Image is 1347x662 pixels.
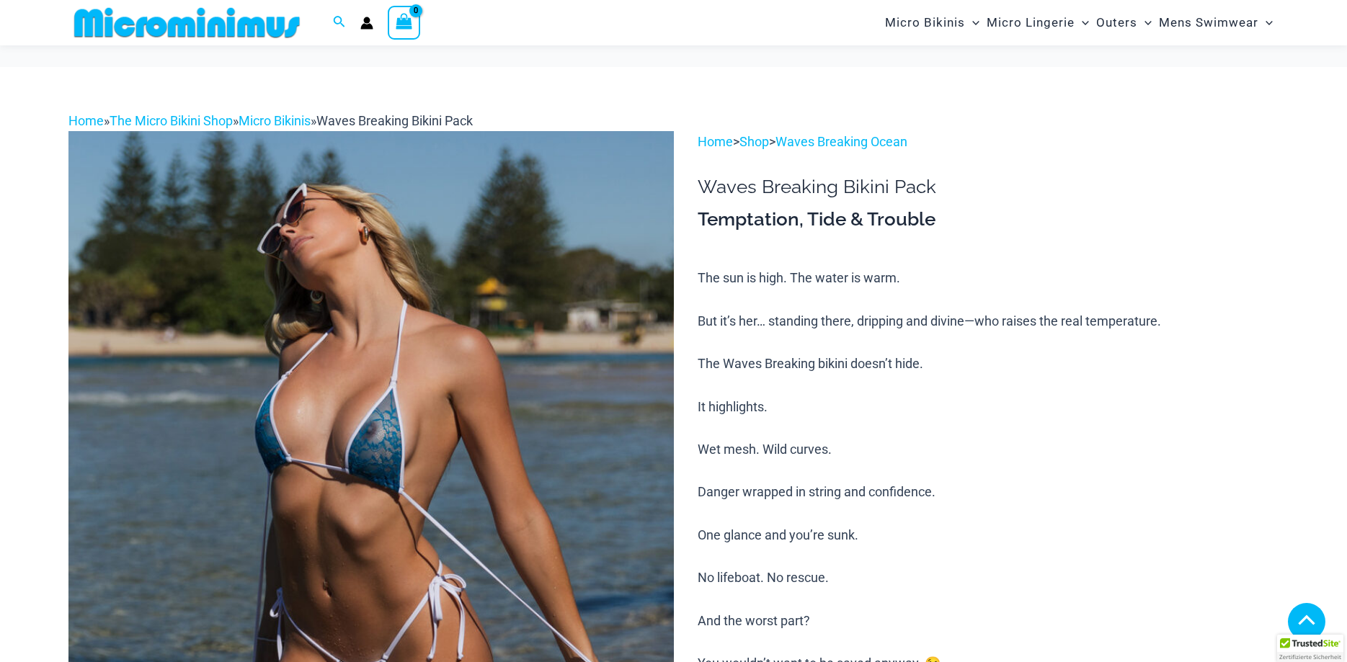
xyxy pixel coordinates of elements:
a: Mens SwimwearMenu ToggleMenu Toggle [1155,4,1276,41]
span: Menu Toggle [1075,4,1089,41]
a: Micro LingerieMenu ToggleMenu Toggle [983,4,1093,41]
a: Shop [739,134,769,149]
a: OutersMenu ToggleMenu Toggle [1093,4,1155,41]
span: Waves Breaking Bikini Pack [316,113,473,128]
span: Mens Swimwear [1159,4,1258,41]
span: Menu Toggle [965,4,979,41]
h1: Waves Breaking Bikini Pack [698,176,1279,198]
a: Micro BikinisMenu ToggleMenu Toggle [881,4,983,41]
a: Home [68,113,104,128]
span: Micro Bikinis [885,4,965,41]
a: Search icon link [333,14,346,32]
span: Micro Lingerie [987,4,1075,41]
nav: Site Navigation [879,2,1279,43]
span: Outers [1096,4,1137,41]
h3: Temptation, Tide & Trouble [698,207,1279,232]
span: Menu Toggle [1137,4,1152,41]
a: Home [698,134,733,149]
a: Waves Breaking Ocean [775,134,907,149]
a: View Shopping Cart, empty [388,6,421,39]
a: The Micro Bikini Shop [110,113,233,128]
div: TrustedSite Certified [1277,635,1343,662]
span: Menu Toggle [1258,4,1273,41]
a: Account icon link [360,17,373,30]
span: » » » [68,113,473,128]
p: > > [698,131,1279,153]
a: Micro Bikinis [239,113,311,128]
img: MM SHOP LOGO FLAT [68,6,306,39]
